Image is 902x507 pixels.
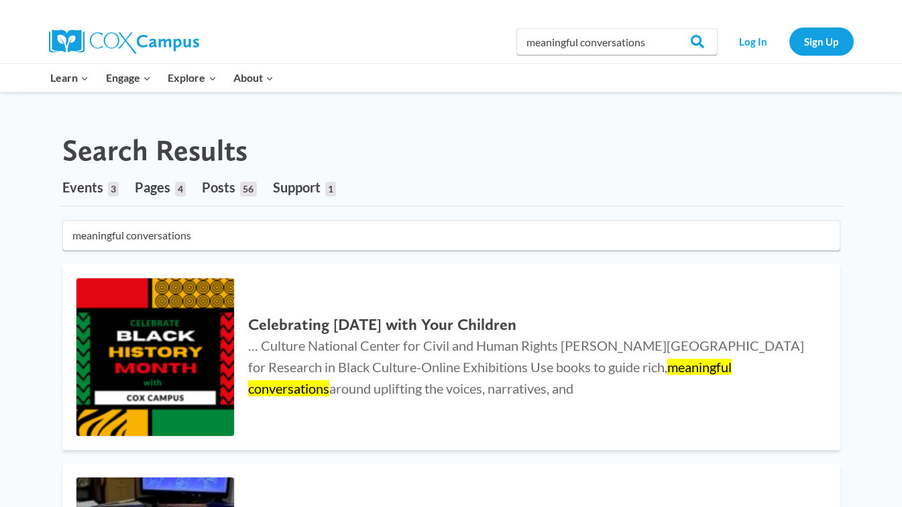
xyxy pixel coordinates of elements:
[108,182,119,196] span: 3
[325,182,336,196] span: 1
[248,315,813,335] h2: Celebrating [DATE] with Your Children
[160,64,225,92] button: Child menu of Explore
[42,64,282,92] nav: Primary Navigation
[62,133,247,168] h1: Search Results
[789,27,854,55] a: Sign Up
[667,359,732,375] mark: meaningful
[62,179,103,195] span: Events
[273,179,321,195] span: Support
[240,182,256,196] span: 56
[97,64,160,92] button: Child menu of Engage
[42,64,98,92] button: Child menu of Learn
[248,337,804,396] span: … Culture National Center for Civil and Human Rights [PERSON_NAME][GEOGRAPHIC_DATA] for Research ...
[724,27,783,55] a: Log In
[76,278,235,437] img: Celebrating Black History Month with Your Children
[175,182,186,196] span: 4
[62,264,840,451] a: Celebrating Black History Month with Your Children Celebrating [DATE] with Your Children … Cultur...
[248,380,329,396] mark: conversations
[724,27,854,55] nav: Secondary Navigation
[516,28,718,55] input: Search Cox Campus
[202,168,256,206] a: Posts56
[225,64,282,92] button: Child menu of About
[62,220,840,251] input: Search for...
[273,168,336,206] a: Support1
[135,168,186,206] a: Pages4
[62,168,119,206] a: Events3
[49,30,199,54] img: Cox Campus
[202,179,235,195] span: Posts
[135,179,170,195] span: Pages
